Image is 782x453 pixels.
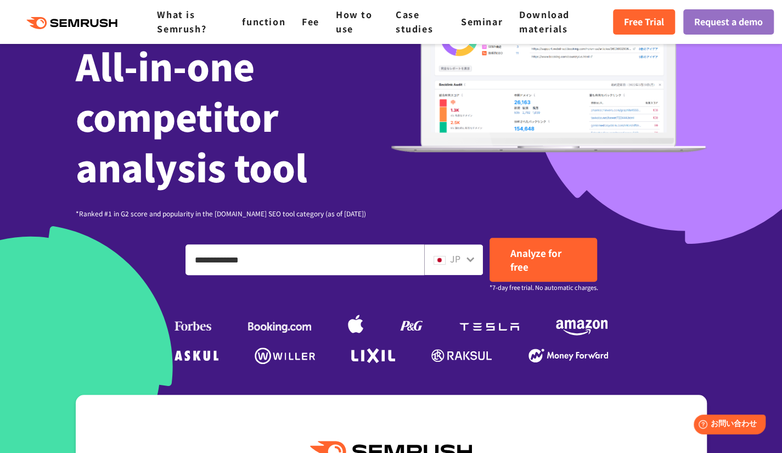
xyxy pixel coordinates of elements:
a: What is Semrush? [157,8,206,35]
font: competitor analysis tool [76,90,307,193]
a: Analyze for free [490,238,597,282]
font: Free Trial [624,15,664,28]
font: JP [450,252,460,265]
a: function [242,15,285,28]
a: Request a demo [683,9,774,35]
font: Request a demo [694,15,763,28]
font: *Ranked #1 in G2 score and popularity in the [DOMAIN_NAME] SEO tool category (as of [DATE]) [76,209,366,218]
a: Case studies [396,8,433,35]
a: Seminar [461,15,503,28]
font: *7-day free trial. No automatic charges. [490,283,598,292]
a: Fee [302,15,319,28]
a: Download materials [519,8,570,35]
font: Analyze for free [510,246,561,273]
a: How to use [336,8,373,35]
input: Enter a domain, keyword or URL [186,245,424,275]
font: All-in-one [76,39,255,92]
iframe: Help widget launcher [684,410,770,441]
a: Free Trial [613,9,675,35]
